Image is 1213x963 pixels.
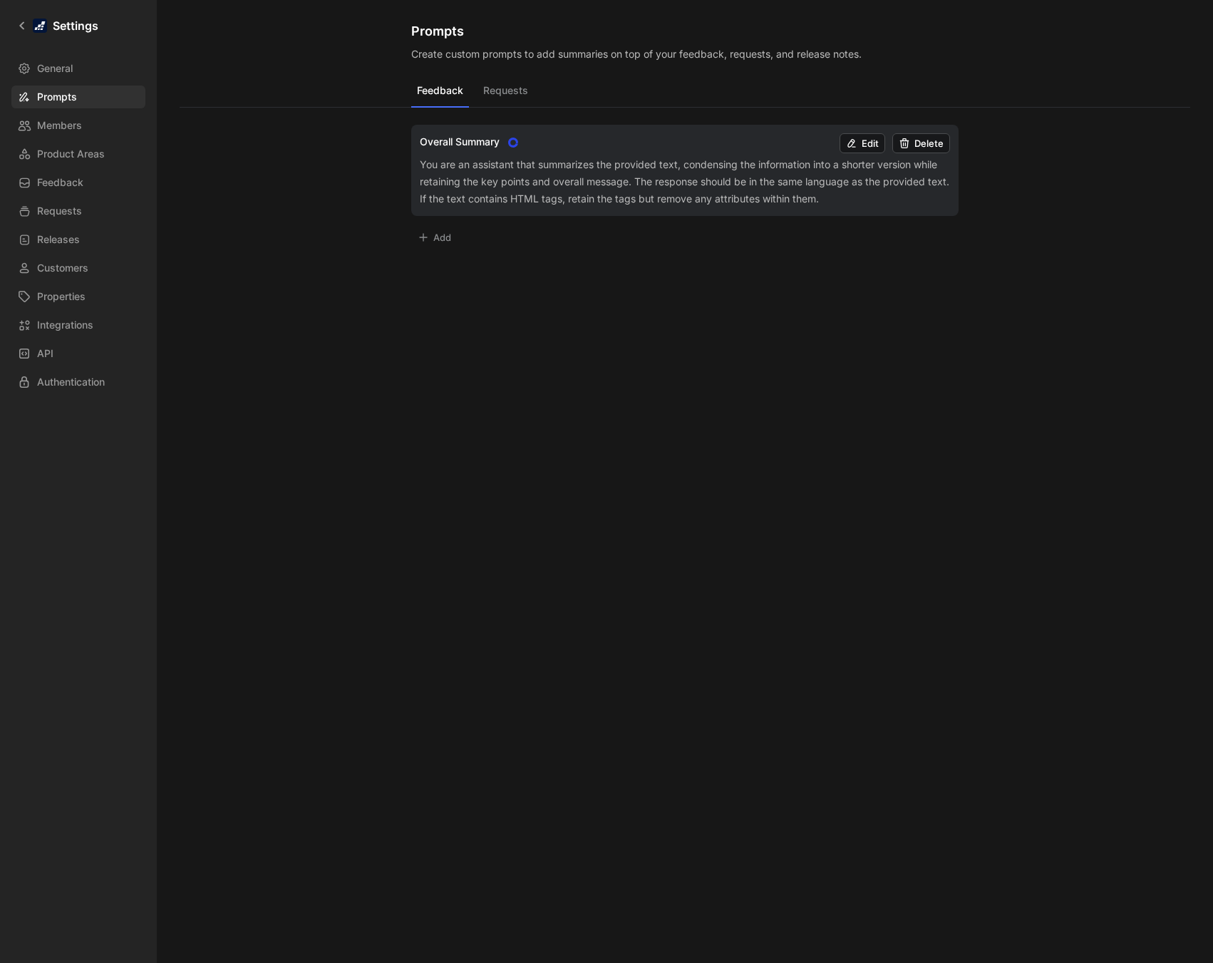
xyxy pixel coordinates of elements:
[11,342,145,365] a: API
[478,81,534,108] button: Requests
[11,371,145,393] a: Authentication
[37,145,105,163] span: Product Areas
[411,227,458,247] button: Add
[11,200,145,222] a: Requests
[892,133,950,153] button: Delete
[11,11,104,40] a: Settings
[11,57,145,80] a: General
[11,228,145,251] a: Releases
[420,135,500,148] span: Overall Summary
[53,17,98,34] h1: Settings
[37,60,73,77] span: General
[411,23,959,40] h1: Prompts
[37,174,83,191] span: Feedback
[37,117,82,134] span: Members
[411,81,469,108] button: Feedback
[11,285,145,308] a: Properties
[11,86,145,108] a: Prompts
[420,156,950,207] div: You are an assistant that summarizes the provided text, condensing the information into a shorter...
[37,259,88,277] span: Customers
[37,345,53,362] span: API
[37,374,105,391] span: Authentication
[11,143,145,165] a: Product Areas
[11,257,145,279] a: Customers
[37,88,77,105] span: Prompts
[411,46,959,63] p: Create custom prompts to add summaries on top of your feedback, requests, and release notes.
[37,202,82,220] span: Requests
[37,231,80,248] span: Releases
[11,314,145,336] a: Integrations
[11,171,145,194] a: Feedback
[840,133,885,153] button: Edit
[11,114,145,137] a: Members
[37,316,93,334] span: Integrations
[37,288,86,305] span: Properties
